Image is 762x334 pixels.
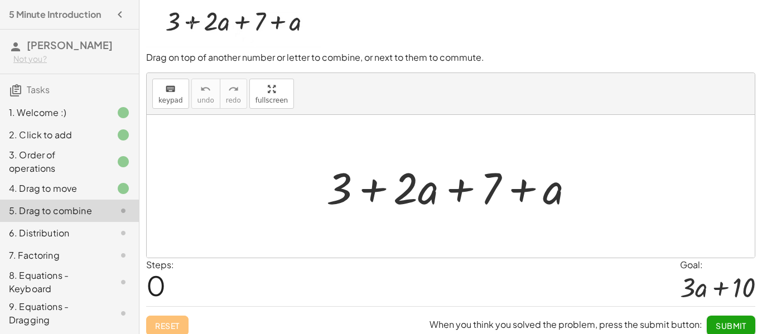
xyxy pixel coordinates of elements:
[146,259,174,270] label: Steps:
[27,84,50,95] span: Tasks
[9,249,99,262] div: 7. Factoring
[9,182,99,195] div: 4. Drag to move
[9,8,101,21] h4: 5 Minute Introduction
[191,79,220,109] button: undoundo
[430,318,702,330] span: When you think you solved the problem, press the submit button:
[9,148,99,175] div: 3. Order of operations
[117,249,130,262] i: Task not started.
[9,269,99,296] div: 8. Equations - Keyboard
[680,258,755,272] div: Goal:
[226,96,241,104] span: redo
[9,204,99,217] div: 5. Drag to combine
[220,79,247,109] button: redoredo
[117,226,130,240] i: Task not started.
[9,128,99,142] div: 2. Click to add
[9,300,99,327] div: 9. Equations - Dragging
[27,38,113,51] span: [PERSON_NAME]
[117,307,130,320] i: Task not started.
[146,268,166,302] span: 0
[152,79,189,109] button: keyboardkeypad
[117,155,130,168] i: Task finished.
[9,106,99,119] div: 1. Welcome :)
[117,106,130,119] i: Task finished.
[117,204,130,217] i: Task not started.
[228,83,239,96] i: redo
[13,54,130,65] div: Not you?
[117,128,130,142] i: Task finished.
[255,96,288,104] span: fullscreen
[158,96,183,104] span: keypad
[165,83,176,96] i: keyboard
[117,275,130,289] i: Task not started.
[146,51,755,64] p: Drag on top of another number or letter to combine, or next to them to commute.
[249,79,294,109] button: fullscreen
[197,96,214,104] span: undo
[716,321,746,331] span: Submit
[9,226,99,240] div: 6. Distribution
[117,182,130,195] i: Task finished.
[200,83,211,96] i: undo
